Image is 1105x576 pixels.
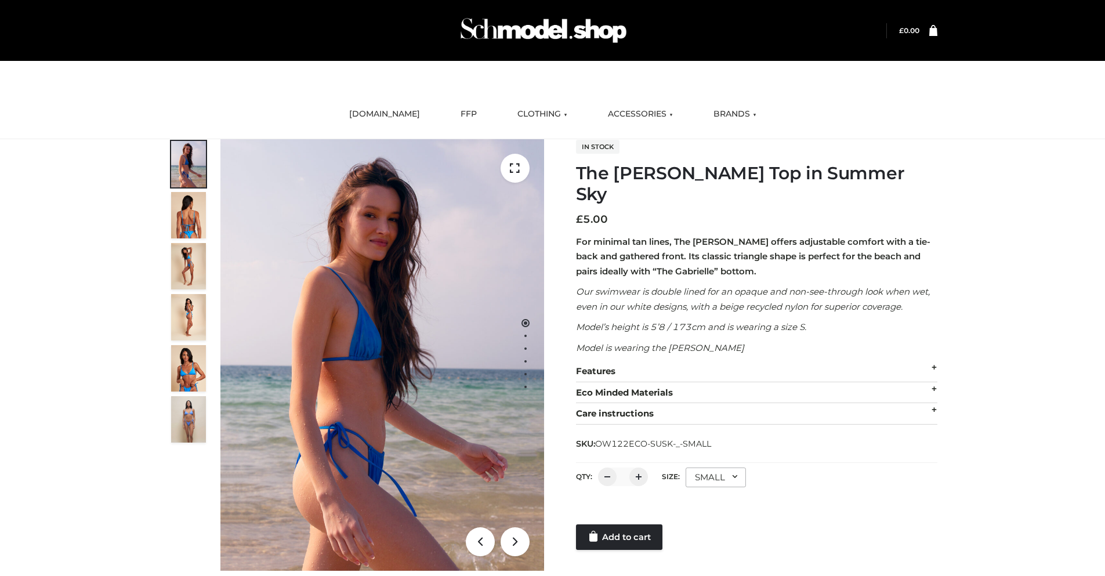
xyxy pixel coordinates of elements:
[220,139,544,571] img: 1.Alex-top_SS-1_4464b1e7-c2c9-4e4b-a62c-58381cd673c0 (1)
[576,213,583,226] span: £
[576,321,806,332] em: Model’s height is 5’8 / 173cm and is wearing a size S.
[576,163,937,205] h1: The [PERSON_NAME] Top in Summer Sky
[899,26,919,35] a: £0.00
[576,361,937,382] div: Features
[171,396,206,443] img: SSVC.jpg
[595,439,711,449] span: OW122ECO-SUSK-_-SMALL
[899,26,904,35] span: £
[452,102,486,127] a: FFP
[686,468,746,487] div: SMALL
[576,472,592,481] label: QTY:
[576,286,930,312] em: Our swimwear is double lined for an opaque and non-see-through look when wet, even in our white d...
[576,524,662,550] a: Add to cart
[457,8,631,53] img: Schmodel Admin 964
[509,102,576,127] a: CLOTHING
[576,437,712,451] span: SKU:
[171,141,206,187] img: 1.Alex-top_SS-1_4464b1e7-c2c9-4e4b-a62c-58381cd673c0-1.jpg
[576,403,937,425] div: Care instructions
[576,236,930,277] strong: For minimal tan lines, The [PERSON_NAME] offers adjustable comfort with a tie-back and gathered f...
[576,382,937,404] div: Eco Minded Materials
[340,102,429,127] a: [DOMAIN_NAME]
[171,345,206,392] img: 2.Alex-top_CN-1-1-2.jpg
[171,243,206,289] img: 4.Alex-top_CN-1-1-2.jpg
[899,26,919,35] bdi: 0.00
[171,192,206,238] img: 5.Alex-top_CN-1-1_1-1.jpg
[662,472,680,481] label: Size:
[576,140,619,154] span: In stock
[576,213,608,226] bdi: 5.00
[576,342,744,353] em: Model is wearing the [PERSON_NAME]
[599,102,682,127] a: ACCESSORIES
[171,294,206,340] img: 3.Alex-top_CN-1-1-2.jpg
[705,102,765,127] a: BRANDS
